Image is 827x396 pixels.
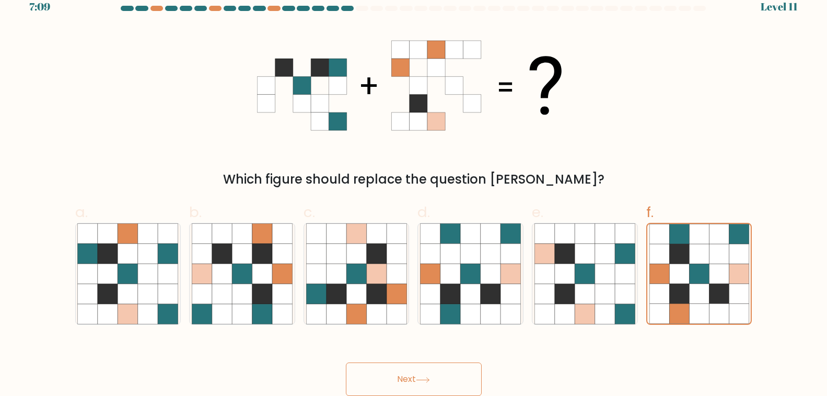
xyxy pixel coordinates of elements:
span: d. [417,202,430,222]
span: c. [304,202,315,222]
span: e. [532,202,543,222]
span: b. [189,202,202,222]
span: a. [75,202,88,222]
button: Next [346,363,482,396]
span: f. [646,202,654,222]
div: Which figure should replace the question [PERSON_NAME]? [81,170,746,189]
